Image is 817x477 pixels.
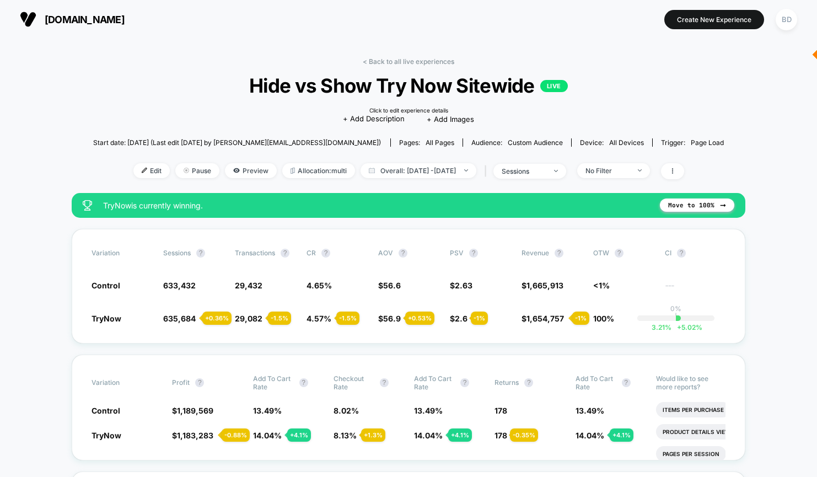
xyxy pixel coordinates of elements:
span: Transactions [235,249,275,257]
span: Revenue [522,249,549,257]
button: ? [469,249,478,258]
span: 13.49 % [253,406,282,415]
div: - 1 % [471,312,488,325]
span: Profit [172,378,190,387]
span: TryNow is currently winning. [103,201,649,210]
button: ? [399,249,407,258]
div: - 0.88 % [222,428,250,442]
span: all pages [426,138,454,147]
li: Product Details Views Rate [656,424,757,440]
span: $ [522,281,563,290]
span: OTW [593,249,654,258]
div: Pages: [399,138,454,147]
span: 1,189,569 [177,406,213,415]
button: ? [615,249,623,258]
img: end [554,170,558,172]
span: Edit [133,163,170,178]
span: 14.04 % [253,431,282,440]
button: ? [195,378,204,387]
span: Returns [495,378,519,387]
img: end [638,169,642,171]
div: - 1.5 % [336,312,359,325]
span: Control [92,406,120,415]
span: Sessions [163,249,191,257]
button: ? [622,378,631,387]
span: Custom Audience [508,138,563,147]
button: ? [524,378,533,387]
span: TryNow [92,314,121,323]
span: CI [665,249,725,258]
span: AOV [378,249,393,257]
span: 8.13 % [334,431,357,440]
button: ? [299,378,308,387]
span: 14.04 % [414,431,443,440]
span: | [482,163,493,179]
button: ? [555,249,563,258]
span: Add To Cart Rate [253,374,294,391]
span: 1,654,757 [526,314,564,323]
span: $ [450,314,467,323]
span: 4.57 % [307,314,331,323]
img: Visually logo [20,11,36,28]
span: 178 [495,406,507,415]
div: + 4.1 % [287,428,311,442]
button: ? [677,249,686,258]
span: Variation [92,374,152,391]
span: Add To Cart Rate [576,374,616,391]
button: ? [321,249,330,258]
span: 4.65 % [307,281,332,290]
div: + 4.1 % [610,428,633,442]
span: 1,665,913 [526,281,563,290]
span: 29,082 [235,314,262,323]
img: rebalance [291,168,295,174]
span: TryNow [92,431,121,440]
a: < Back to all live experiences [363,57,454,66]
p: | [675,313,677,321]
img: calendar [369,168,375,173]
p: Would like to see more reports? [656,374,725,391]
div: No Filter [585,167,630,175]
span: 13.49 % [414,406,443,415]
span: 633,432 [163,281,196,290]
div: + 0.36 % [202,312,232,325]
span: Variation [92,249,152,258]
span: + Add Images [427,115,474,124]
span: Preview [225,163,277,178]
span: 56.9 [383,314,401,323]
span: [DOMAIN_NAME] [45,14,125,25]
span: Checkout Rate [334,374,374,391]
button: ? [460,378,469,387]
span: 2.63 [455,281,472,290]
div: - 0.35 % [510,428,538,442]
button: Create New Experience [664,10,764,29]
span: $ [522,314,564,323]
div: + 0.53 % [405,312,434,325]
span: 29,432 [235,281,262,290]
div: Click to edit experience details [369,107,448,114]
span: 1,183,283 [177,431,213,440]
span: Start date: [DATE] (Last edit [DATE] by [PERSON_NAME][EMAIL_ADDRESS][DOMAIN_NAME]) [93,138,381,147]
span: $ [172,406,213,415]
span: all devices [609,138,644,147]
img: end [464,169,468,171]
img: edit [142,168,147,173]
span: 14.04 % [576,431,604,440]
span: Pause [175,163,219,178]
button: Move to 100% [660,199,734,212]
p: 0% [670,304,681,313]
button: ? [281,249,289,258]
img: end [184,168,189,173]
button: [DOMAIN_NAME] [17,10,128,28]
button: ? [380,378,389,387]
span: --- [665,282,725,291]
p: LIVE [540,80,568,92]
span: $ [378,281,401,290]
button: BD [772,8,800,31]
span: Control [92,281,120,290]
div: - 1.5 % [268,312,291,325]
span: 178 [495,431,507,440]
span: 56.6 [383,281,401,290]
span: $ [450,281,472,290]
div: Audience: [471,138,563,147]
span: 100% [593,314,614,323]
